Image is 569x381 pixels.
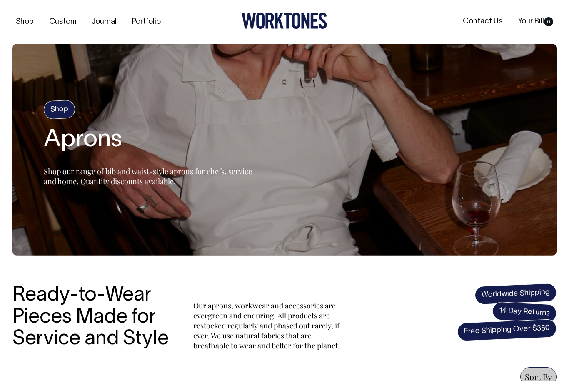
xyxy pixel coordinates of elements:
span: Worldwide Shipping [474,283,557,305]
span: 14 Day Returns [492,301,557,323]
a: Your Bill0 [514,15,557,28]
a: Shop [12,15,37,29]
span: Shop our range of bib and waist-style aprons for chefs, service and home. Quantity discounts avai... [44,166,252,186]
h3: Ready-to-Wear Pieces Made for Service and Style [12,285,175,351]
a: Journal [88,15,120,29]
a: Portfolio [129,15,164,29]
h2: Aprons [44,127,252,154]
h4: Shop [43,100,75,119]
span: 0 [544,17,553,26]
a: Contact Us [459,15,506,28]
span: Free Shipping Over $350 [457,319,557,341]
a: Custom [46,15,80,29]
p: Our aprons, workwear and accessories are evergreen and enduring. All products are restocked regul... [193,301,343,351]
